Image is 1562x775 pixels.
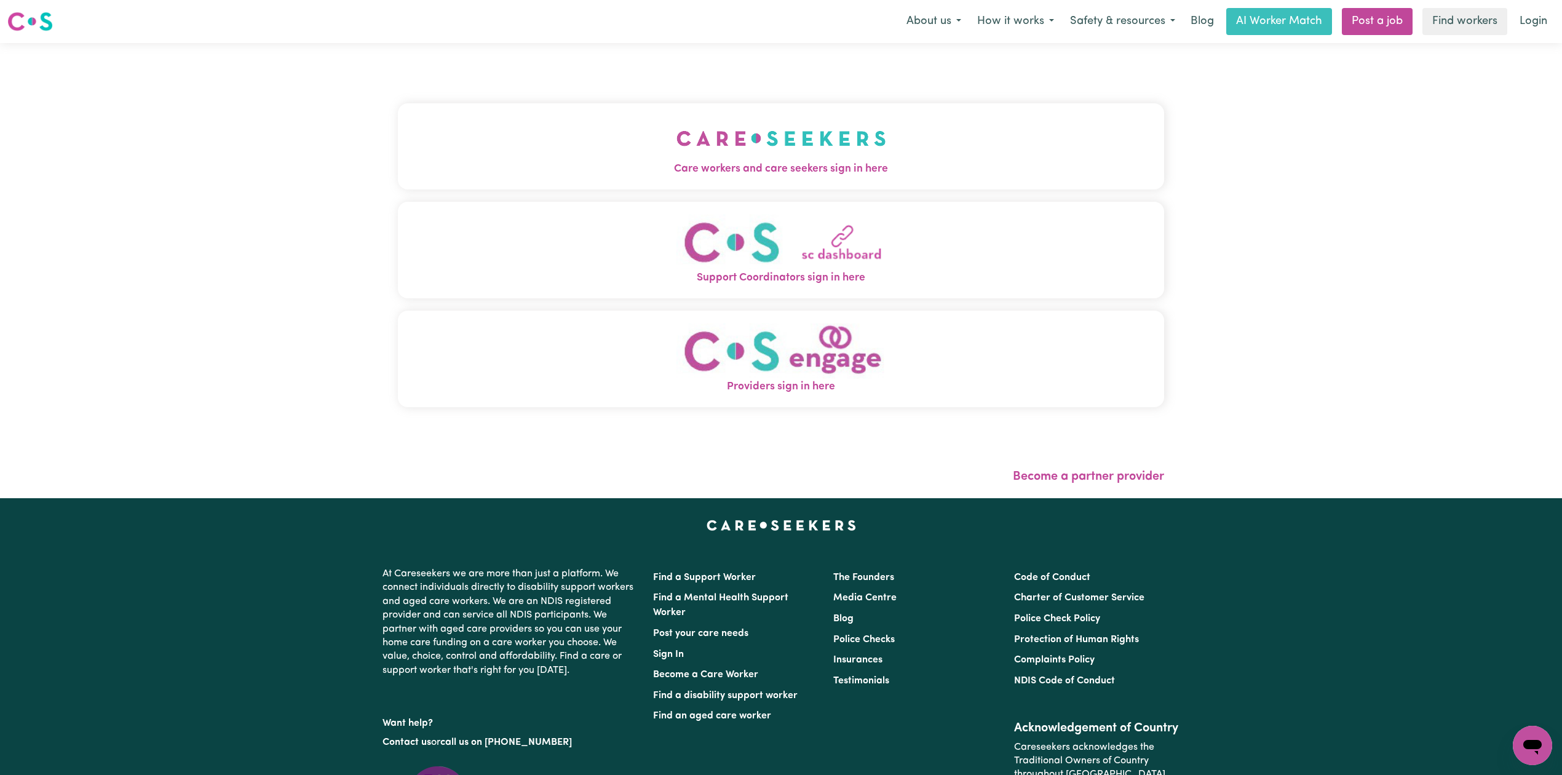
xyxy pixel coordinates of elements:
a: NDIS Code of Conduct [1014,676,1115,686]
button: Care workers and care seekers sign in here [398,103,1164,189]
a: Testimonials [833,676,889,686]
a: Login [1512,8,1555,35]
a: Code of Conduct [1014,573,1090,582]
span: Care workers and care seekers sign in here [398,161,1164,177]
button: How it works [969,9,1062,34]
a: The Founders [833,573,894,582]
a: Complaints Policy [1014,655,1095,665]
a: Post your care needs [653,629,748,638]
a: call us on [PHONE_NUMBER] [440,737,572,747]
a: Police Checks [833,635,895,645]
a: Become a partner provider [1013,471,1164,483]
a: Protection of Human Rights [1014,635,1139,645]
a: Media Centre [833,593,897,603]
h2: Acknowledgement of Country [1014,721,1179,736]
a: Post a job [1342,8,1413,35]
a: Careseekers home page [707,520,856,530]
a: Insurances [833,655,882,665]
a: Find a Mental Health Support Worker [653,593,788,618]
a: Contact us [383,737,431,747]
span: Support Coordinators sign in here [398,270,1164,286]
a: Blog [1183,8,1221,35]
a: Find an aged care worker [653,711,771,721]
button: Support Coordinators sign in here [398,202,1164,298]
iframe: Button to launch messaging window [1513,726,1552,765]
a: Find a disability support worker [653,691,798,701]
a: Charter of Customer Service [1014,593,1144,603]
button: About us [898,9,969,34]
img: Careseekers logo [7,10,53,33]
a: Police Check Policy [1014,614,1100,624]
a: Find a Support Worker [653,573,756,582]
a: Blog [833,614,854,624]
p: Want help? [383,712,638,730]
a: Become a Care Worker [653,670,758,680]
a: Find workers [1422,8,1507,35]
button: Providers sign in here [398,311,1164,407]
p: At Careseekers we are more than just a platform. We connect individuals directly to disability su... [383,562,638,682]
button: Safety & resources [1062,9,1183,34]
span: Providers sign in here [398,379,1164,395]
a: Sign In [653,650,684,659]
a: Careseekers logo [7,7,53,36]
p: or [383,731,638,754]
a: AI Worker Match [1226,8,1332,35]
